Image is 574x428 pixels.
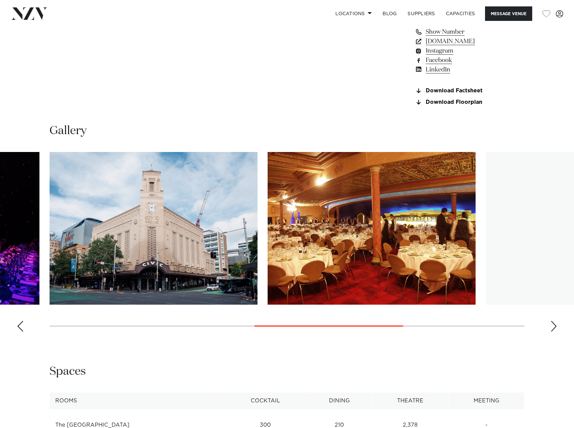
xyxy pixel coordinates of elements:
a: Capacities [441,6,481,21]
th: Rooms [50,393,224,409]
th: Dining [307,393,372,409]
th: Cocktail [224,393,307,409]
a: Locations [330,6,377,21]
a: Facebook [415,56,524,65]
a: SUPPLIERS [402,6,440,21]
h2: Spaces [50,364,86,379]
a: LinkedIn [415,65,524,74]
th: Meeting [449,393,524,409]
a: Download Factsheet [415,88,524,94]
a: Instagram [415,46,524,56]
swiper-slide: 5 / 7 [268,152,476,305]
th: Theatre [372,393,449,409]
a: Download Floorplan [415,99,524,105]
a: Show Number [415,27,524,37]
a: [DOMAIN_NAME] [415,37,524,46]
button: Message Venue [485,6,532,21]
swiper-slide: 4 / 7 [50,152,258,305]
a: BLOG [377,6,402,21]
h2: Gallery [50,123,87,139]
img: nzv-logo.png [11,7,48,20]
